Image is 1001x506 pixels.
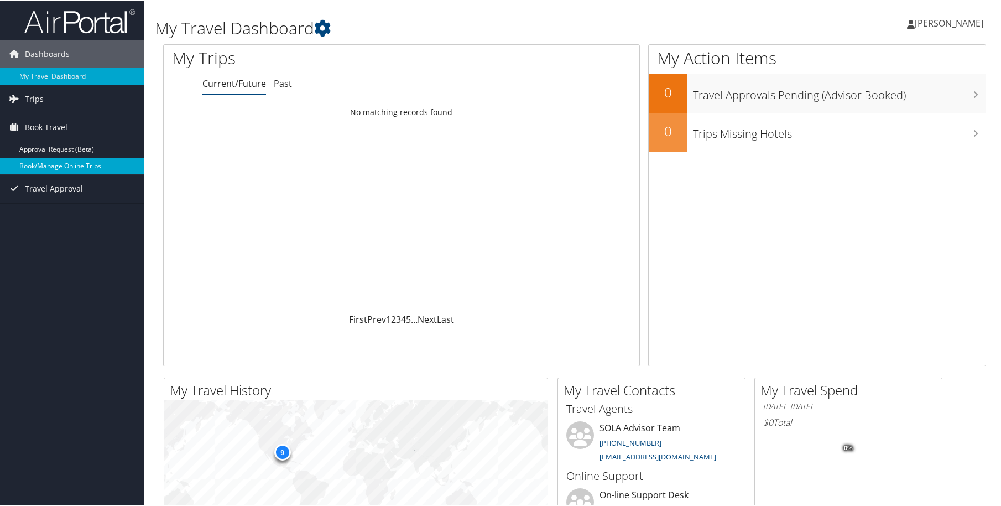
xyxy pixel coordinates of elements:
[599,437,661,447] a: [PHONE_NUMBER]
[907,6,994,39] a: [PERSON_NAME]
[25,112,67,140] span: Book Travel
[349,312,367,324] a: First
[693,120,986,141] h3: Trips Missing Hotels
[763,415,773,427] span: $0
[649,121,687,140] h2: 0
[406,312,411,324] a: 5
[25,84,44,112] span: Trips
[760,380,942,399] h2: My Travel Spend
[915,16,983,28] span: [PERSON_NAME]
[164,101,639,121] td: No matching records found
[649,73,986,112] a: 0Travel Approvals Pending (Advisor Booked)
[274,76,292,89] a: Past
[763,415,934,427] h6: Total
[172,45,433,69] h1: My Trips
[411,312,418,324] span: …
[25,174,83,202] span: Travel Approval
[24,7,135,33] img: airportal-logo.png
[566,467,737,483] h3: Online Support
[763,400,934,411] h6: [DATE] - [DATE]
[155,16,715,39] h1: My Travel Dashboard
[202,76,266,89] a: Current/Future
[170,380,548,399] h2: My Travel History
[649,45,986,69] h1: My Action Items
[599,451,716,461] a: [EMAIL_ADDRESS][DOMAIN_NAME]
[649,112,986,151] a: 0Trips Missing Hotels
[401,312,406,324] a: 4
[561,420,742,466] li: SOLA Advisor Team
[25,39,70,67] span: Dashboards
[418,312,437,324] a: Next
[566,400,737,416] h3: Travel Agents
[437,312,454,324] a: Last
[396,312,401,324] a: 3
[844,444,853,451] tspan: 0%
[649,82,687,101] h2: 0
[274,443,290,459] div: 9
[391,312,396,324] a: 2
[367,312,386,324] a: Prev
[564,380,745,399] h2: My Travel Contacts
[693,81,986,102] h3: Travel Approvals Pending (Advisor Booked)
[386,312,391,324] a: 1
